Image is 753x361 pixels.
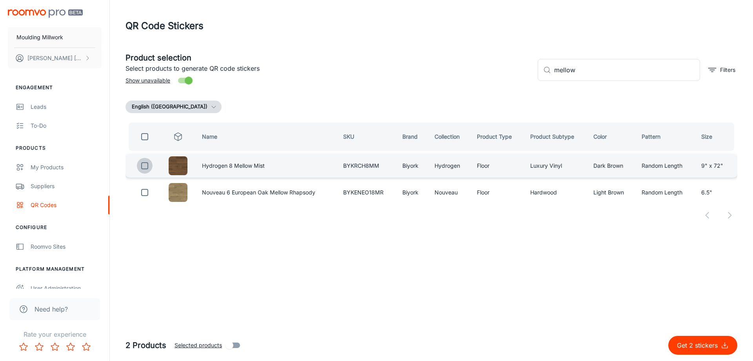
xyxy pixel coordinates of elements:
[524,123,587,151] th: Product Subtype
[27,54,83,62] p: [PERSON_NAME] [PERSON_NAME]
[31,242,102,251] div: Roomvo Sites
[720,66,735,74] p: Filters
[635,181,695,204] td: Random Length
[396,154,428,178] td: Biyork
[196,154,336,178] td: Hydrogen 8 Mellow Mist
[31,201,102,209] div: QR Codes
[196,123,336,151] th: Name
[125,101,222,113] button: English ([GEOGRAPHIC_DATA])
[706,64,737,76] button: filter
[587,123,635,151] th: Color
[695,123,737,151] th: Size
[31,103,102,111] div: Leads
[471,181,524,204] td: Floor
[396,181,428,204] td: Biyork
[695,181,737,204] td: 6.5"
[31,163,102,172] div: My Products
[16,33,63,42] p: Moulding Millwork
[8,48,102,68] button: [PERSON_NAME] [PERSON_NAME]
[125,64,531,73] p: Select products to generate QR code stickers
[587,181,635,204] td: Light Brown
[695,154,737,178] td: 9" x 72"
[428,154,471,178] td: Hydrogen
[471,123,524,151] th: Product Type
[635,154,695,178] td: Random Length
[337,154,396,178] td: BYKRCH8MM
[554,59,700,81] input: Search by SKU, brand, collection...
[428,181,471,204] td: Nouveau
[125,52,531,64] h5: Product selection
[337,181,396,204] td: BYKENEO18MR
[524,181,587,204] td: Hardwood
[396,123,428,151] th: Brand
[8,27,102,48] button: Moulding Millwork
[587,154,635,178] td: Dark Brown
[31,182,102,191] div: Suppliers
[196,181,336,204] td: Nouveau 6 European Oak Mellow Rhapsody
[635,123,695,151] th: Pattern
[471,154,524,178] td: Floor
[524,154,587,178] td: Luxury Vinyl
[125,76,170,85] span: Show unavailable
[337,123,396,151] th: SKU
[31,121,102,130] div: To-do
[8,9,83,18] img: Roomvo PRO Beta
[125,19,204,33] h1: QR Code Stickers
[428,123,471,151] th: Collection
